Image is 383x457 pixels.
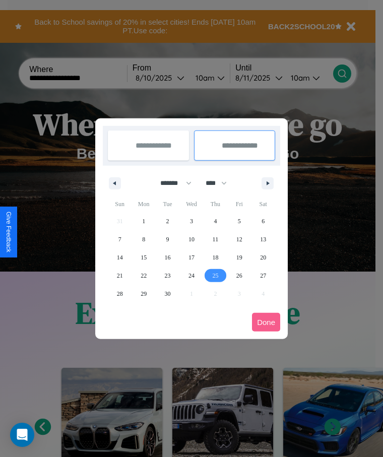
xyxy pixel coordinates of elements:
[204,230,227,248] button: 11
[238,212,241,230] span: 5
[166,212,169,230] span: 2
[227,230,251,248] button: 12
[227,248,251,267] button: 19
[251,196,275,212] span: Sat
[188,230,195,248] span: 10
[251,267,275,285] button: 27
[213,230,219,248] span: 11
[156,285,179,303] button: 30
[141,285,147,303] span: 29
[260,267,266,285] span: 27
[227,267,251,285] button: 26
[179,212,203,230] button: 3
[179,196,203,212] span: Wed
[156,267,179,285] button: 23
[156,230,179,248] button: 9
[132,196,155,212] span: Mon
[204,196,227,212] span: Thu
[132,285,155,303] button: 29
[251,230,275,248] button: 13
[260,248,266,267] span: 20
[141,267,147,285] span: 22
[236,267,242,285] span: 26
[166,230,169,248] span: 9
[165,248,171,267] span: 16
[179,230,203,248] button: 10
[117,248,123,267] span: 14
[156,212,179,230] button: 2
[142,230,145,248] span: 8
[165,285,171,303] span: 30
[108,267,132,285] button: 21
[132,230,155,248] button: 8
[252,313,280,332] button: Done
[212,248,218,267] span: 18
[214,212,217,230] span: 4
[117,267,123,285] span: 21
[179,267,203,285] button: 24
[204,267,227,285] button: 25
[108,248,132,267] button: 14
[251,212,275,230] button: 6
[117,285,123,303] span: 28
[204,248,227,267] button: 18
[132,212,155,230] button: 1
[179,248,203,267] button: 17
[262,212,265,230] span: 6
[165,267,171,285] span: 23
[227,212,251,230] button: 5
[142,212,145,230] span: 1
[190,212,193,230] span: 3
[118,230,121,248] span: 7
[132,267,155,285] button: 22
[251,248,275,267] button: 20
[227,196,251,212] span: Fri
[10,423,34,447] div: Open Intercom Messenger
[204,212,227,230] button: 4
[132,248,155,267] button: 15
[236,230,242,248] span: 12
[260,230,266,248] span: 13
[212,267,218,285] span: 25
[188,248,195,267] span: 17
[188,267,195,285] span: 24
[108,230,132,248] button: 7
[236,248,242,267] span: 19
[156,196,179,212] span: Tue
[141,248,147,267] span: 15
[108,285,132,303] button: 28
[156,248,179,267] button: 16
[108,196,132,212] span: Sun
[5,212,12,252] div: Give Feedback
